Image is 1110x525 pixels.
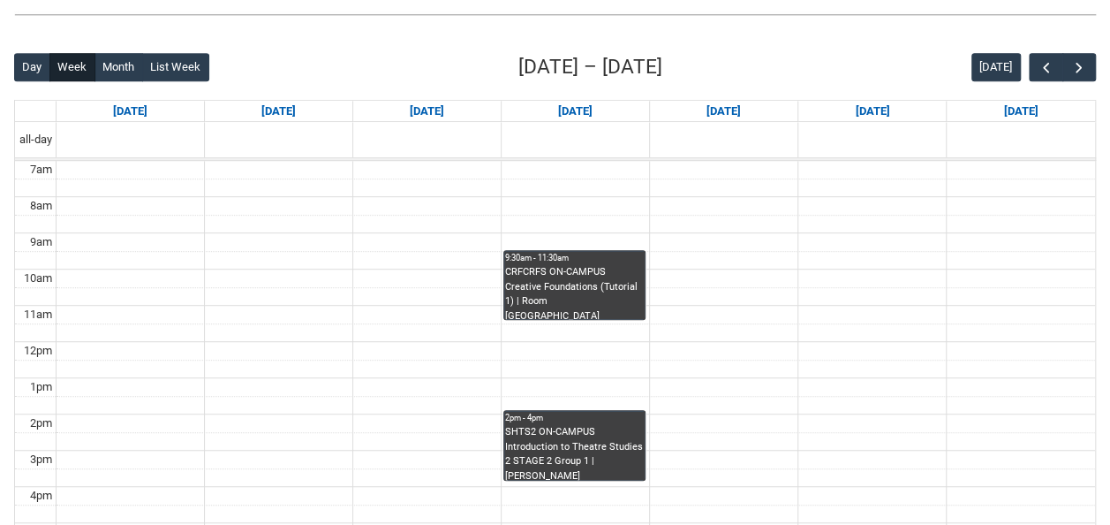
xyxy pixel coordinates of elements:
[16,131,56,148] span: all-day
[505,425,644,480] div: SHTS2 ON-CAMPUS Introduction to Theatre Studies 2 STAGE 2 Group 1 | [PERSON_NAME] ([PERSON_NAME][...
[26,378,56,396] div: 1pm
[505,252,644,264] div: 9:30am - 11:30am
[1001,101,1042,122] a: Go to September 20, 2025
[26,415,56,432] div: 2pm
[49,53,95,81] button: Week
[518,52,662,82] h2: [DATE] – [DATE]
[26,451,56,468] div: 3pm
[406,101,448,122] a: Go to September 16, 2025
[26,161,56,179] div: 7am
[703,101,744,122] a: Go to September 18, 2025
[20,306,56,323] div: 11am
[109,101,151,122] a: Go to September 14, 2025
[26,197,56,215] div: 8am
[14,53,50,81] button: Day
[258,101,299,122] a: Go to September 15, 2025
[26,487,56,505] div: 4pm
[505,265,644,319] div: CRFCRFS ON-CAMPUS Creative Foundations (Tutorial 1) | Room [GEOGRAPHIC_DATA] ([GEOGRAPHIC_DATA].)...
[505,412,644,424] div: 2pm - 4pm
[14,5,1096,24] img: REDU_GREY_LINE
[26,233,56,251] div: 9am
[20,270,56,287] div: 10am
[1062,53,1096,82] button: Next Week
[851,101,893,122] a: Go to September 19, 2025
[20,342,56,360] div: 12pm
[142,53,209,81] button: List Week
[555,101,596,122] a: Go to September 17, 2025
[971,53,1021,81] button: [DATE]
[94,53,143,81] button: Month
[1029,53,1062,82] button: Previous Week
